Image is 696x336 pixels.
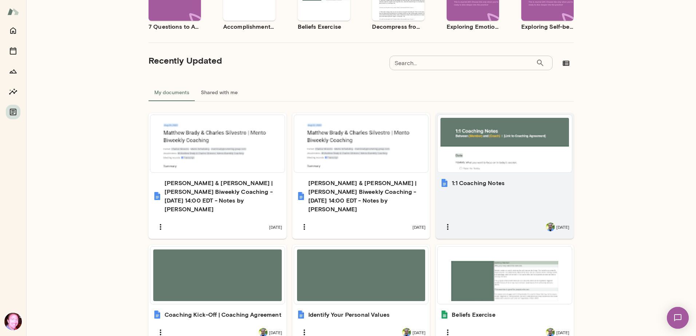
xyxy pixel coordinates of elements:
[6,84,20,99] button: Insights
[153,310,162,319] img: Coaching Kick-Off | Coaching Agreement
[521,22,574,31] h6: Exploring Self-beliefs: Failures
[6,105,20,119] button: Documents
[297,192,305,200] img: Matthew Brady & Charles Silvestro | Mento Biweekly Coaching - 2025/08/22 14:00 EDT - Notes by Gemini
[308,310,389,319] h6: Identify Your Personal Values
[165,310,281,319] h6: Coaching Kick-Off | Coaching Agreement
[149,84,574,101] div: documents tabs
[149,55,222,66] h5: Recently Updated
[153,192,162,200] img: Matthew Brady & Charles Silvestro | Mento Biweekly Coaching - 2025/08/29 14:00 EDT - Notes by Gemini
[6,44,20,58] button: Sessions
[297,310,305,319] img: Identify Your Personal Values
[269,329,282,335] span: [DATE]
[7,5,19,19] img: Mento
[223,22,276,31] h6: Accomplishment Tracker
[149,22,201,31] h6: 7 Questions to Achieving Your Goals
[556,224,569,230] span: [DATE]
[447,22,499,31] h6: Exploring Emotions: Fear
[452,179,505,187] h6: 1:1 Coaching Notes
[298,22,350,31] h6: Beliefs Exercise
[308,179,426,213] h6: [PERSON_NAME] & [PERSON_NAME] | [PERSON_NAME] Biweekly Coaching - [DATE] 14:00 EDT - Notes by [PE...
[165,179,282,213] h6: [PERSON_NAME] & [PERSON_NAME] | [PERSON_NAME] Biweekly Coaching - [DATE] 14:00 EDT - Notes by [PE...
[556,329,569,335] span: [DATE]
[546,223,555,231] img: Charles Silvestro
[4,313,22,330] img: Matthew Brady
[372,22,424,31] h6: Decompress from a Job
[149,84,195,101] button: My documents
[412,329,426,335] span: [DATE]
[440,179,449,187] img: 1:1 Coaching Notes
[452,310,495,319] h6: Beliefs Exercise
[6,23,20,38] button: Home
[195,84,244,101] button: Shared with me
[269,224,282,230] span: [DATE]
[412,224,426,230] span: [DATE]
[6,64,20,79] button: Growth Plan
[440,310,449,319] img: Beliefs Exercise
